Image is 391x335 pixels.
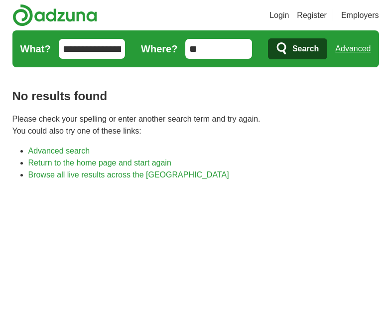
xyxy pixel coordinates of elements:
[28,147,90,155] a: Advanced search
[28,159,171,167] a: Return to the home page and start again
[269,9,289,21] a: Login
[20,41,51,56] label: What?
[335,39,371,59] a: Advanced
[12,113,379,137] p: Please check your spelling or enter another search term and try again. You could also try one of ...
[292,39,319,59] span: Search
[341,9,379,21] a: Employers
[12,4,97,26] img: Adzuna logo
[268,38,327,59] button: Search
[297,9,327,21] a: Register
[12,87,379,105] h1: No results found
[28,170,229,179] a: Browse all live results across the [GEOGRAPHIC_DATA]
[141,41,177,56] label: Where?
